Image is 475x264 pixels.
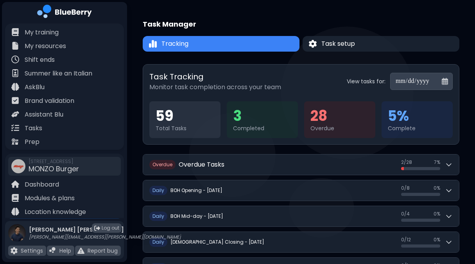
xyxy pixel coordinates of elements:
[309,40,317,48] img: Task setup
[143,206,459,226] button: DailyBOH Mid-day - [DATE]0/40%
[233,108,292,125] div: 3
[25,28,59,37] p: My training
[388,108,446,125] div: 5 %
[29,158,79,165] span: [STREET_ADDRESS]
[310,108,369,125] div: 28
[59,247,71,254] p: Help
[37,5,92,21] img: company logo
[156,187,164,194] span: aily
[401,237,411,243] span: 0 / 12
[49,247,56,254] img: file icon
[11,110,19,118] img: file icon
[8,224,26,250] img: profile photo
[156,239,164,245] span: aily
[11,180,19,188] img: file icon
[143,19,196,30] h1: Task Manager
[25,83,45,92] p: AskBlu
[11,42,19,50] img: file icon
[25,137,39,147] p: Prep
[143,180,459,201] button: DailyBOH Opening - [DATE]0/80%
[347,78,385,85] label: View tasks for:
[170,239,264,245] h2: [DEMOGRAPHIC_DATA] Closing - [DATE]
[303,36,459,52] button: Task setupTask setup
[170,213,223,219] h2: BOH Mid-day - [DATE]
[149,83,281,92] p: Monitor task completion across your team
[11,159,25,173] img: company thumbnail
[149,160,176,169] span: O
[25,69,92,78] p: Summer like an Italian
[25,180,59,189] p: Dashboard
[143,36,299,52] button: TrackingTracking
[11,28,19,36] img: file icon
[143,232,459,252] button: Daily[DEMOGRAPHIC_DATA] Closing - [DATE]0/120%
[161,39,188,48] span: Tracking
[149,237,167,247] span: D
[156,213,164,219] span: aily
[179,160,224,169] h2: Overdue Tasks
[11,247,18,254] img: file icon
[102,225,119,231] span: Log out
[25,124,42,133] p: Tasks
[143,154,459,175] button: OverdueOverdue Tasks2/287%
[233,125,292,132] div: Completed
[29,234,181,240] p: [PERSON_NAME][EMAIL_ADDRESS][PERSON_NAME][DOMAIN_NAME]
[434,211,440,217] span: 0 %
[156,125,214,132] div: Total Tasks
[11,69,19,77] img: file icon
[401,185,410,191] span: 0 / 8
[149,212,167,221] span: D
[321,39,355,48] span: Task setup
[11,56,19,63] img: file icon
[11,124,19,132] img: file icon
[434,185,440,191] span: 0 %
[11,97,19,104] img: file icon
[25,110,63,119] p: Assistant Blu
[25,194,75,203] p: Modules & plans
[25,55,55,65] p: Shift ends
[94,225,100,231] img: logout
[29,226,181,233] p: [PERSON_NAME] [PERSON_NAME]
[434,237,440,243] span: 0 %
[77,247,84,254] img: file icon
[88,247,118,254] p: Report bug
[25,41,66,51] p: My resources
[388,125,446,132] div: Complete
[156,161,172,168] span: verdue
[11,194,19,202] img: file icon
[11,208,19,216] img: file icon
[170,187,222,194] h2: BOH Opening - [DATE]
[434,159,440,165] span: 7 %
[310,125,369,132] div: Overdue
[149,186,167,195] span: D
[401,159,412,165] span: 2 / 28
[156,108,214,125] div: 59
[401,211,410,217] span: 0 / 4
[149,71,281,83] h2: Task Tracking
[25,96,74,106] p: Brand validation
[11,138,19,145] img: file icon
[25,207,86,217] p: Location knowledge
[21,247,43,254] p: Settings
[29,164,79,174] span: MONZO Burger
[149,40,157,48] img: Tracking
[11,83,19,91] img: file icon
